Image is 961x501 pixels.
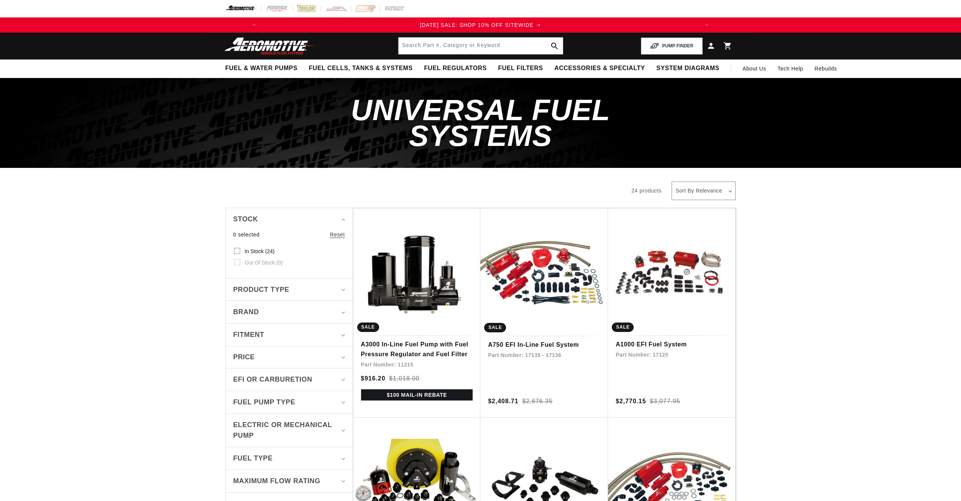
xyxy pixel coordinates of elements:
summary: Fuel Type (0 selected) [233,447,345,470]
div: Announcement [262,21,699,29]
summary: EFI or Carburetion (0 selected) [233,368,345,391]
span: Universal Fuel Systems [351,93,610,152]
summary: Fuel Filters [492,59,549,77]
summary: System Diagrams [651,59,725,77]
span: Tech Help [778,64,803,73]
span: EFI or Carburetion [233,374,313,385]
img: Aeromotive [222,37,317,55]
button: Translation missing: en.sections.announcements.next_announcement [699,17,714,33]
button: PUMP FINDER [641,38,702,55]
a: [DATE] SALE: SHOP 10% OFF SITEWIDE [262,21,699,29]
span: About Us [742,66,766,72]
button: Translation missing: en.sections.announcements.previous_announcement [247,17,262,33]
span: Fuel & Water Pumps [225,64,298,72]
input: Search by Part Number, Category or Keyword [398,38,563,54]
span: System Diagrams [656,64,719,72]
span: Electric or Mechanical Pump [233,420,339,442]
span: Brand [233,307,259,318]
span: Fitment [233,329,264,340]
a: About Us [737,59,772,78]
span: Maximum Flow Rating [233,476,320,487]
summary: Fuel Cells, Tanks & Systems [303,59,418,77]
span: Fuel Regulators [424,64,486,72]
slideshow-component: Translation missing: en.sections.announcements.announcement_bar [206,17,755,33]
span: Rebuilds [814,64,837,73]
summary: Fuel Pump Type (0 selected) [233,391,345,413]
summary: Maximum Flow Rating (0 selected) [233,470,345,492]
summary: Rebuilds [809,59,842,78]
button: search button [546,38,563,54]
span: Fuel Filters [498,64,543,72]
span: Accessories & Specialty [555,64,645,72]
summary: Fuel Regulators [418,59,492,77]
span: Fuel Pump Type [233,397,295,408]
a: A3000 In-Line Fuel Pump with Fuel Pressure Regulator and Fuel Filter [361,340,473,359]
a: A1000 EFI Fuel System [616,340,728,349]
span: 0 selected [233,230,260,239]
span: 24 products [631,188,662,194]
a: A750 EFI In-Line Fuel System [488,340,600,350]
summary: Fitment (0 selected) [233,324,345,346]
summary: Electric or Mechanical Pump (0 selected) [233,414,345,447]
span: Product type [233,284,289,295]
a: Reset [330,230,345,239]
summary: Fuel & Water Pumps [220,59,303,77]
span: [DATE] SALE: SHOP 10% OFF SITEWIDE [420,22,533,28]
span: In stock (24) [245,248,275,255]
div: 1 of 3 [262,21,699,29]
summary: Stock (0 selected) [233,208,345,230]
summary: Accessories & Specialty [549,59,651,77]
summary: Tech Help [772,59,809,78]
span: Fuel Type [233,453,273,464]
span: Price [233,352,255,362]
span: Fuel Cells, Tanks & Systems [309,64,413,72]
summary: Product type (0 selected) [233,279,345,301]
span: Stock [233,214,258,225]
span: Out of stock (0) [245,259,283,266]
summary: Price [233,346,345,368]
summary: Brand (0 selected) [233,301,345,323]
